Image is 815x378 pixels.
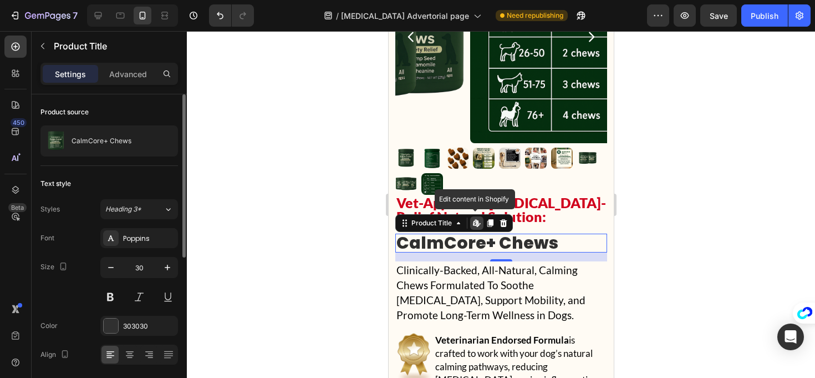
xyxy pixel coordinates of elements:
h2: CalmCore+ Chews [7,203,218,221]
span: Need republishing [507,11,563,21]
span: Save [710,11,728,21]
button: Heading 3* [100,199,178,219]
span: [MEDICAL_DATA] Advertorial page [341,10,469,22]
div: Align [40,347,72,362]
div: Poppins [123,234,175,244]
p: Clinically-Backed, All-Natural, Calming Chews Formulated To Soothe [MEDICAL_DATA], Support Mobili... [8,231,217,291]
div: Product Title [21,187,65,197]
div: Publish [751,10,778,22]
strong: Veterinarian Endorsed Formula [47,303,180,315]
img: product feature img [45,130,67,152]
div: Beta [8,203,27,212]
div: Product source [40,107,89,117]
div: 450 [11,118,27,127]
p: Advanced [109,68,147,80]
span: / [336,10,339,22]
p: Settings [55,68,86,80]
p: CalmCore+ Chews [72,137,131,145]
p: Vet-Approved [MEDICAL_DATA]-Relief Natural Solution: [8,165,217,193]
div: Undo/Redo [209,4,254,27]
div: Styles [40,204,60,214]
p: Product Title [54,39,174,53]
span: Heading 3* [105,204,141,214]
div: Open Intercom Messenger [777,324,804,350]
div: Text style [40,179,71,189]
button: Save [700,4,737,27]
div: 303030 [123,321,175,331]
button: Publish [741,4,788,27]
div: Size [40,260,70,275]
div: Rich Text Editor. Editing area: main [7,164,218,194]
p: 7 [73,9,78,22]
iframe: Design area [389,31,614,378]
div: Font [40,233,54,243]
img: 1691049484-sealgold.avif [7,301,45,352]
div: Color [40,321,58,331]
button: 7 [4,4,83,27]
